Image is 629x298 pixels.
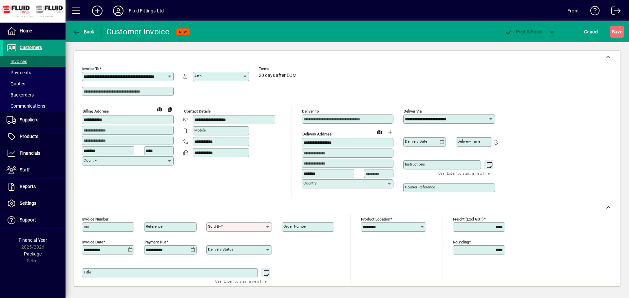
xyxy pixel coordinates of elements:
[20,201,36,206] span: Settings
[71,26,96,38] button: Back
[584,26,599,37] span: Cancel
[283,224,307,229] mat-label: Order number
[385,127,395,137] button: Choose address
[20,134,38,139] span: Products
[7,59,27,64] span: Invoices
[3,129,66,145] a: Products
[438,169,490,177] mat-hint: Use 'Enter' to start a new line
[154,104,165,114] a: View on map
[144,240,166,244] mat-label: Payment due
[453,217,484,221] mat-label: Freight (excl GST)
[20,184,36,189] span: Reports
[405,162,425,167] mat-label: Instructions
[84,270,91,274] mat-label: Title
[457,139,480,144] mat-label: Delivery time
[20,28,32,33] span: Home
[606,1,621,23] a: Logout
[505,29,543,34] span: ost & Email
[501,26,546,38] button: Post & Email
[7,92,34,97] span: Backorders
[66,26,102,38] app-page-header-button: Back
[3,112,66,128] a: Suppliers
[610,26,624,38] button: Save
[405,139,427,144] mat-label: Delivery date
[20,117,38,122] span: Suppliers
[612,26,622,37] span: ave
[82,66,100,71] mat-label: Invoice To
[259,67,298,71] span: Terms
[303,181,316,185] mat-label: Country
[404,109,422,114] mat-label: Deliver via
[7,103,45,109] span: Communications
[453,240,469,244] mat-label: Rounding
[3,100,66,112] a: Communications
[84,158,97,163] mat-label: Country
[582,26,600,38] button: Cancel
[3,145,66,162] a: Financials
[87,5,108,17] button: Add
[108,5,129,17] button: Profile
[259,73,296,78] span: 20 days after EOM
[82,240,103,244] mat-label: Invoice date
[3,67,66,78] a: Payments
[3,78,66,89] a: Quotes
[20,167,30,172] span: Staff
[208,224,221,229] mat-label: Sold by
[179,30,187,34] span: NEW
[20,217,36,222] span: Support
[7,70,31,75] span: Payments
[302,109,319,114] mat-label: Deliver To
[7,81,25,86] span: Quotes
[24,251,42,256] span: Package
[146,224,162,229] mat-label: Reference
[3,89,66,100] a: Backorders
[567,6,579,16] div: Front
[361,217,390,221] mat-label: Product location
[585,1,600,23] a: Knowledge Base
[20,150,40,156] span: Financials
[215,277,267,285] mat-hint: Use 'Enter' to start a new line
[612,29,615,34] span: S
[3,179,66,195] a: Reports
[20,45,42,50] span: Customers
[129,6,164,16] div: Fluid Fittings Ltd
[194,128,206,132] mat-label: Mobile
[165,104,175,114] button: Copy to Delivery address
[208,247,233,252] mat-label: Delivery status
[106,26,170,37] div: Customer Invoice
[3,195,66,212] a: Settings
[19,237,47,243] span: Financial Year
[374,127,385,137] a: View on map
[3,23,66,39] a: Home
[3,162,66,178] a: Staff
[82,217,108,221] mat-label: Invoice number
[3,212,66,228] a: Support
[405,185,435,189] mat-label: Courier Reference
[516,29,519,34] span: P
[3,56,66,67] a: Invoices
[194,74,201,78] mat-label: Attn
[72,29,94,34] span: Back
